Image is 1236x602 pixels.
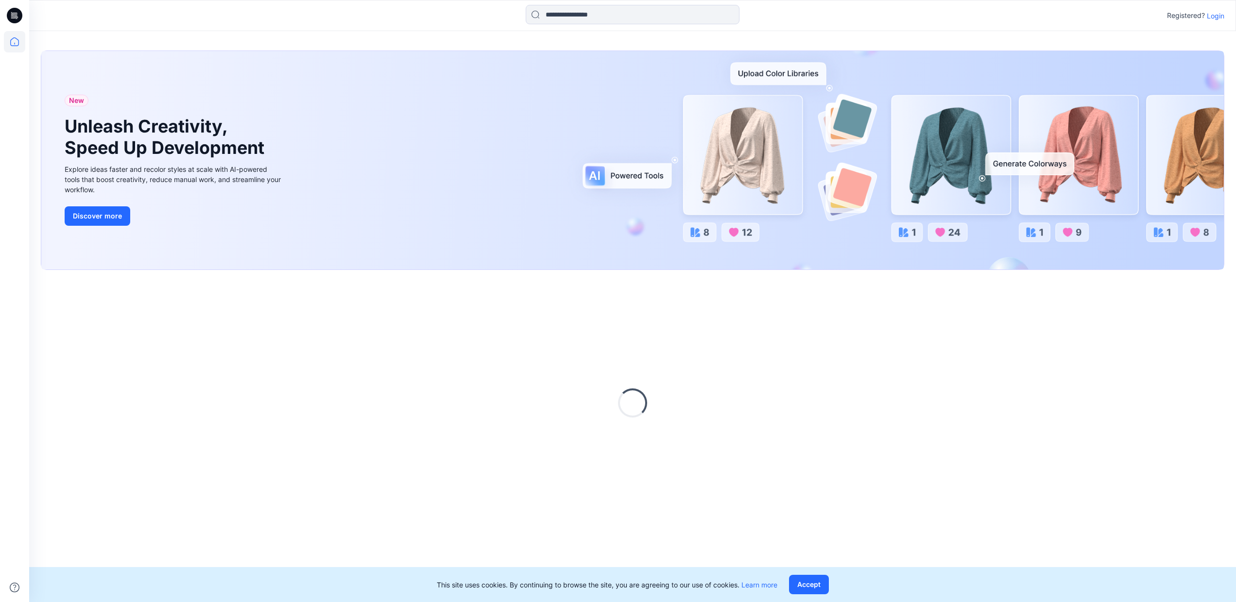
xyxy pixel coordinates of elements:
[69,95,84,106] span: New
[1167,10,1205,21] p: Registered?
[741,581,777,589] a: Learn more
[65,206,130,226] button: Discover more
[1207,11,1224,21] p: Login
[65,164,283,195] div: Explore ideas faster and recolor styles at scale with AI-powered tools that boost creativity, red...
[789,575,829,594] button: Accept
[437,580,777,590] p: This site uses cookies. By continuing to browse the site, you are agreeing to our use of cookies.
[65,116,269,158] h1: Unleash Creativity, Speed Up Development
[65,206,283,226] a: Discover more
